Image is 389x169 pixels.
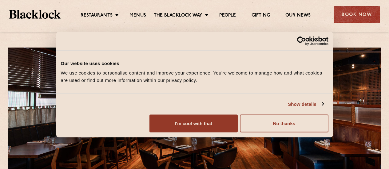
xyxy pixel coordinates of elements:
[154,13,202,19] a: The Blacklock Way
[219,13,236,19] a: People
[275,36,328,45] a: Usercentrics Cookiebot - opens in a new window
[61,69,328,84] div: We use cookies to personalise content and improve your experience. You're welcome to manage how a...
[149,115,238,133] button: I'm cool with that
[61,60,328,67] div: Our website uses cookies
[240,115,328,133] button: No thanks
[129,13,146,19] a: Menus
[285,13,311,19] a: Our News
[81,13,113,19] a: Restaurants
[288,100,324,108] a: Show details
[9,10,61,18] img: BL_Textured_Logo-footer-cropped.svg
[334,6,380,23] div: Book Now
[252,13,270,19] a: Gifting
